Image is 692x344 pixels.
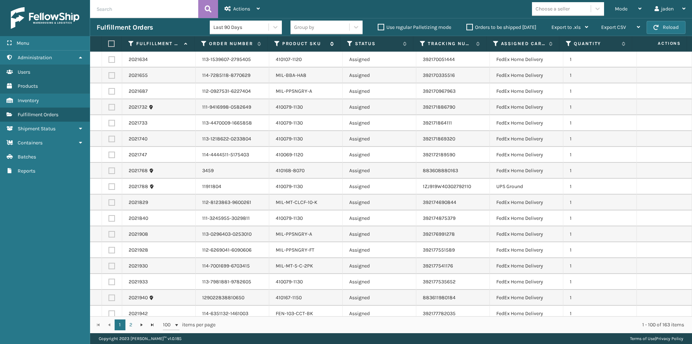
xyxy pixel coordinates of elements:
td: 1 [563,83,637,99]
a: 410107-1120 [276,56,302,62]
a: 392177782035 [423,310,456,317]
a: 392170051444 [423,56,455,62]
td: 113-7981881-9782605 [196,274,269,290]
td: FedEx Home Delivery [490,210,563,226]
span: Export CSV [601,24,626,30]
a: 410079-1130 [276,215,303,221]
td: Assigned [343,179,416,195]
button: Reload [647,21,686,34]
span: Containers [18,140,43,146]
a: 392171886790 [423,104,455,110]
label: Status [355,40,399,47]
td: 1 [563,258,637,274]
img: logo [11,7,79,29]
a: 392171864111 [423,120,452,126]
a: 2021942 [129,310,148,317]
label: Fulfillment Order Id [136,40,181,47]
label: Product SKU [282,40,327,47]
td: Assigned [343,195,416,210]
td: 129022838810650 [196,290,269,306]
td: Assigned [343,115,416,131]
a: MIL-MT-5-C-2PK [276,263,313,269]
td: FedEx Home Delivery [490,83,563,99]
td: Assigned [343,99,416,115]
td: UPS Ground [490,179,563,195]
td: 1 [563,226,637,242]
a: 2021740 [129,135,147,143]
a: 883608880163 [423,167,458,174]
td: FedEx Home Delivery [490,68,563,83]
td: FedEx Home Delivery [490,99,563,115]
td: Assigned [343,68,416,83]
a: 2021634 [129,56,148,63]
a: Go to the next page [136,319,147,330]
td: FedEx Home Delivery [490,290,563,306]
span: Shipment Status [18,126,56,132]
td: 1 [563,274,637,290]
td: FedEx Home Delivery [490,147,563,163]
span: Actions [634,38,685,49]
a: 2021747 [129,151,147,158]
div: 1 - 100 of 163 items [226,321,684,328]
td: 1 [563,163,637,179]
a: 2021933 [129,278,148,286]
a: 2021940 [129,294,148,301]
td: Assigned [343,52,416,68]
span: Batches [18,154,36,160]
span: Products [18,83,38,89]
span: Menu [17,40,29,46]
a: 410079-1130 [276,279,303,285]
span: 100 [163,321,174,328]
td: 1 [563,147,637,163]
a: 2021840 [129,215,148,222]
a: 2021768 [129,167,148,174]
label: Orders to be shipped [DATE] [466,24,536,30]
td: 111-9416998-0582649 [196,99,269,115]
td: 1 [563,195,637,210]
td: Assigned [343,306,416,322]
td: Assigned [343,163,416,179]
td: 3459 [196,163,269,179]
td: Assigned [343,147,416,163]
td: Assigned [343,274,416,290]
td: FedEx Home Delivery [490,258,563,274]
td: FedEx Home Delivery [490,163,563,179]
a: 2021928 [129,247,148,254]
a: 410069-1120 [276,152,303,158]
a: 392174875379 [423,215,456,221]
td: 1 [563,306,637,322]
td: FedEx Home Delivery [490,242,563,258]
td: 11911804 [196,179,269,195]
a: 2021732 [129,104,147,111]
td: 113-0296403-0253010 [196,226,269,242]
td: 113-4470009-1665858 [196,115,269,131]
td: Assigned [343,242,416,258]
span: Administration [18,55,52,61]
label: Assigned Carrier Service [501,40,545,47]
a: 392177551589 [423,247,455,253]
a: MIL-PPSNGRY-A [276,231,312,237]
a: 392177541176 [423,263,453,269]
td: FedEx Home Delivery [490,115,563,131]
a: 392170967963 [423,88,456,94]
span: Fulfillment Orders [18,112,58,118]
td: 113-1539607-2795405 [196,52,269,68]
td: 114-6351132-1461003 [196,306,269,322]
td: Assigned [343,290,416,306]
a: 410079-1130 [276,136,303,142]
td: 112-6269041-6090606 [196,242,269,258]
td: 114-7285118-8770629 [196,68,269,83]
a: 392174690844 [423,199,456,205]
a: 1 [115,319,125,330]
a: 2021788 [129,183,148,190]
td: 111-3245955-3029811 [196,210,269,226]
a: 410079-1130 [276,183,303,190]
span: items per page [163,319,216,330]
a: 392170335516 [423,72,455,78]
td: 1 [563,99,637,115]
a: FEN-103-CCT-BK [276,310,313,317]
a: MIL-BBA-HA8 [276,72,306,78]
td: 114-7001699-6703415 [196,258,269,274]
h3: Fulfillment Orders [97,23,153,32]
div: Group by [294,23,314,31]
